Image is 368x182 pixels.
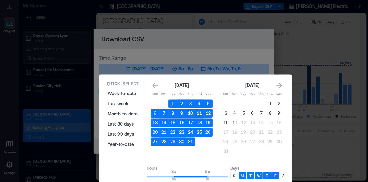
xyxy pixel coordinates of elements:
p: M [241,173,244,179]
button: 8 [266,109,275,118]
th: Friday [195,90,204,99]
p: Hours [147,166,228,171]
button: 12 [239,119,248,127]
p: Thu [257,92,266,97]
button: 24 [186,128,195,137]
p: Mon [230,92,239,97]
button: 13 [248,119,257,127]
button: 18 [195,119,204,127]
button: 14 [159,119,168,127]
button: 20 [248,128,257,137]
button: 13 [151,119,159,127]
th: Sunday [221,90,230,99]
button: 21 [257,128,266,137]
button: 19 [239,128,248,137]
button: 30 [177,138,186,146]
button: 11 [230,119,239,127]
th: Monday [230,90,239,99]
button: 26 [204,128,213,137]
button: 17 [186,119,195,127]
p: T [250,173,252,179]
button: Week-to-date [104,89,141,99]
p: Tue [239,92,248,97]
button: 10 [221,119,230,127]
th: Thursday [257,90,266,99]
button: 5 [204,100,213,108]
button: 10 [186,109,195,118]
th: Thursday [186,90,195,99]
button: 4 [230,109,239,118]
button: 17 [221,128,230,137]
th: Saturday [275,90,284,99]
p: Fri [266,92,275,97]
th: Wednesday [177,90,186,99]
button: 31 [221,147,230,156]
p: F [274,173,276,179]
button: 1 [168,100,177,108]
button: 27 [151,138,159,146]
button: 3 [221,109,230,118]
th: Wednesday [248,90,257,99]
button: 7 [257,109,266,118]
button: 9 [177,109,186,118]
button: 4 [195,100,204,108]
button: 5 [239,109,248,118]
button: 8 [168,109,177,118]
p: T [266,173,268,179]
p: Sat [275,92,284,97]
p: Mon [159,92,168,97]
button: 30 [275,138,284,146]
p: S [233,173,235,179]
button: Month-to-date [104,109,141,119]
th: Tuesday [168,90,177,99]
button: 23 [177,128,186,137]
button: 23 [275,128,284,137]
button: Last week [104,99,141,109]
button: 11 [195,109,204,118]
button: 25 [195,128,204,137]
div: [DATE] [173,82,190,89]
button: Go to next month [275,81,284,90]
button: 6 [151,109,159,118]
button: 28 [159,138,168,146]
p: W [257,173,261,179]
p: Fri [195,92,204,97]
button: 15 [168,119,177,127]
button: 6 [248,109,257,118]
button: 3 [186,100,195,108]
button: 22 [266,128,275,137]
button: 14 [257,119,266,127]
button: 21 [159,128,168,137]
button: Year-to-date [104,140,141,150]
span: 6p [205,169,210,174]
p: Wed [248,92,257,97]
button: 22 [168,128,177,137]
button: 16 [177,119,186,127]
button: Last 90 days [104,129,141,140]
p: Tue [168,92,177,97]
button: 26 [239,138,248,146]
button: 29 [168,138,177,146]
th: Tuesday [239,90,248,99]
button: 16 [275,119,284,127]
p: Days [230,166,287,171]
button: 28 [257,138,266,146]
button: Go to previous month [151,81,159,90]
button: 1 [266,100,275,108]
button: 24 [221,138,230,146]
p: Wed [177,92,186,97]
p: Quick Select [107,81,139,88]
button: 19 [204,119,213,127]
button: 2 [177,100,186,108]
button: 18 [230,128,239,137]
button: 27 [248,138,257,146]
th: Monday [159,90,168,99]
button: 20 [151,128,159,137]
th: Friday [266,90,275,99]
th: Sunday [151,90,159,99]
button: 7 [159,109,168,118]
p: S [283,173,285,179]
p: Sat [204,92,213,97]
button: Last 30 days [104,119,141,129]
button: 15 [266,119,275,127]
